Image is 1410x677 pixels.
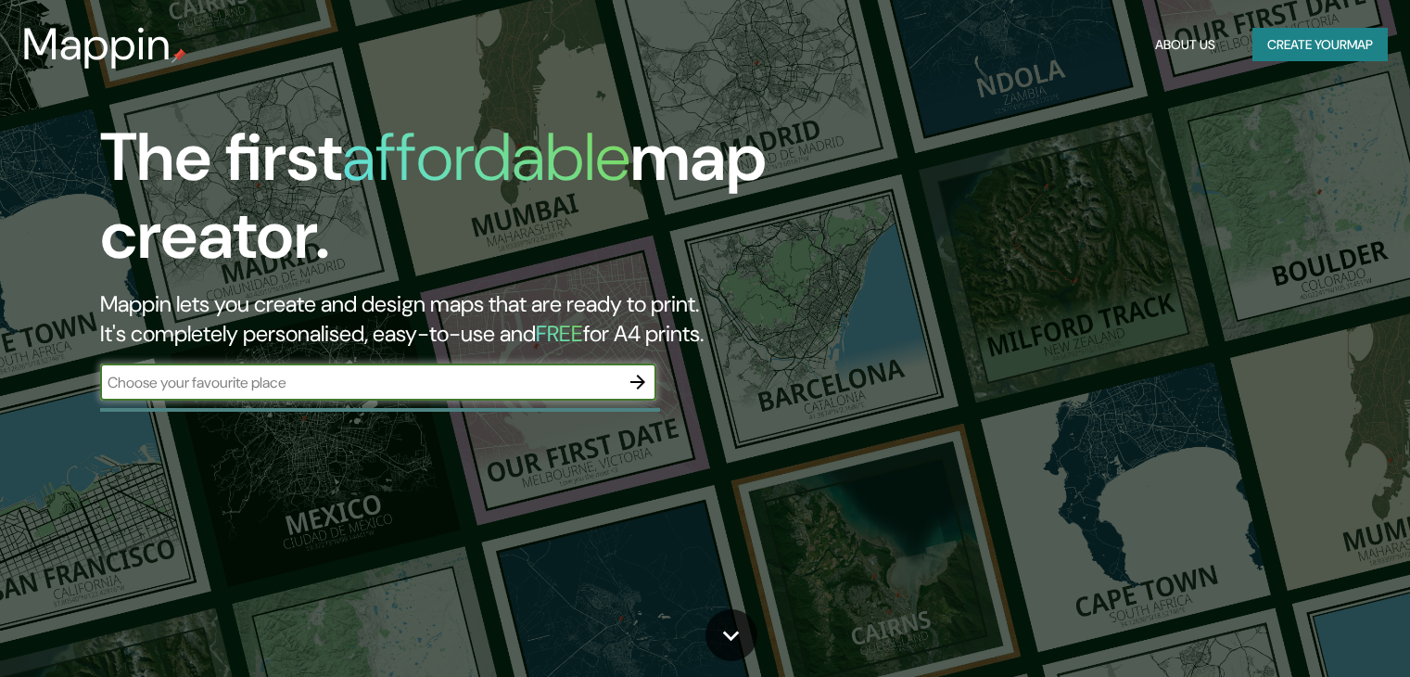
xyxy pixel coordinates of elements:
h1: The first map creator. [100,119,806,289]
input: Choose your favourite place [100,372,619,393]
h2: Mappin lets you create and design maps that are ready to print. It's completely personalised, eas... [100,289,806,349]
h5: FREE [536,319,583,348]
button: About Us [1148,28,1223,62]
h1: affordable [342,114,630,200]
h3: Mappin [22,19,171,70]
img: mappin-pin [171,48,186,63]
button: Create yourmap [1252,28,1388,62]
